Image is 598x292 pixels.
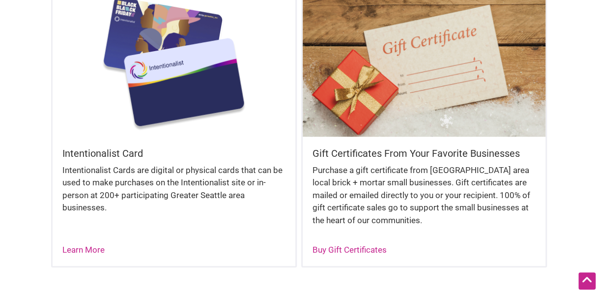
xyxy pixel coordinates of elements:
[62,146,285,160] h5: Intentionalist Card
[62,164,285,224] div: Intentionalist Cards are digital or physical cards that can be used to make purchases on the Inte...
[578,272,596,290] div: Scroll Back to Top
[62,245,105,255] a: Learn More
[313,146,536,160] h5: Gift Certificates From Your Favorite Businesses
[313,164,536,237] div: Purchase a gift certificate from [GEOGRAPHIC_DATA] area local brick + mortar small businesses. Gi...
[313,245,387,255] a: Buy Gift Certificates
